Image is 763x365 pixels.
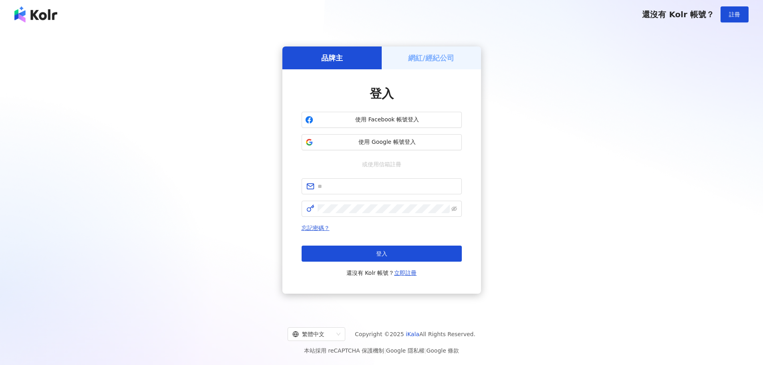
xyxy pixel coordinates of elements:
[408,53,454,63] h5: 網紅/經紀公司
[321,53,343,63] h5: 品牌主
[292,328,333,341] div: 繁體中文
[426,347,459,354] a: Google 條款
[302,225,330,231] a: 忘記密碼？
[386,347,425,354] a: Google 隱私權
[394,270,417,276] a: 立即註冊
[304,346,459,355] span: 本站採用 reCAPTCHA 保護機制
[302,246,462,262] button: 登入
[451,206,457,212] span: eye-invisible
[425,347,427,354] span: |
[302,112,462,128] button: 使用 Facebook 帳號登入
[355,329,475,339] span: Copyright © 2025 All Rights Reserved.
[376,250,387,257] span: 登入
[316,138,458,146] span: 使用 Google 帳號登入
[346,268,417,278] span: 還沒有 Kolr 帳號？
[729,11,740,18] span: 註冊
[642,10,714,19] span: 還沒有 Kolr 帳號？
[721,6,749,22] button: 註冊
[384,347,386,354] span: |
[14,6,57,22] img: logo
[406,331,419,337] a: iKala
[356,160,407,169] span: 或使用信箱註冊
[370,87,394,101] span: 登入
[302,134,462,150] button: 使用 Google 帳號登入
[316,116,458,124] span: 使用 Facebook 帳號登入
